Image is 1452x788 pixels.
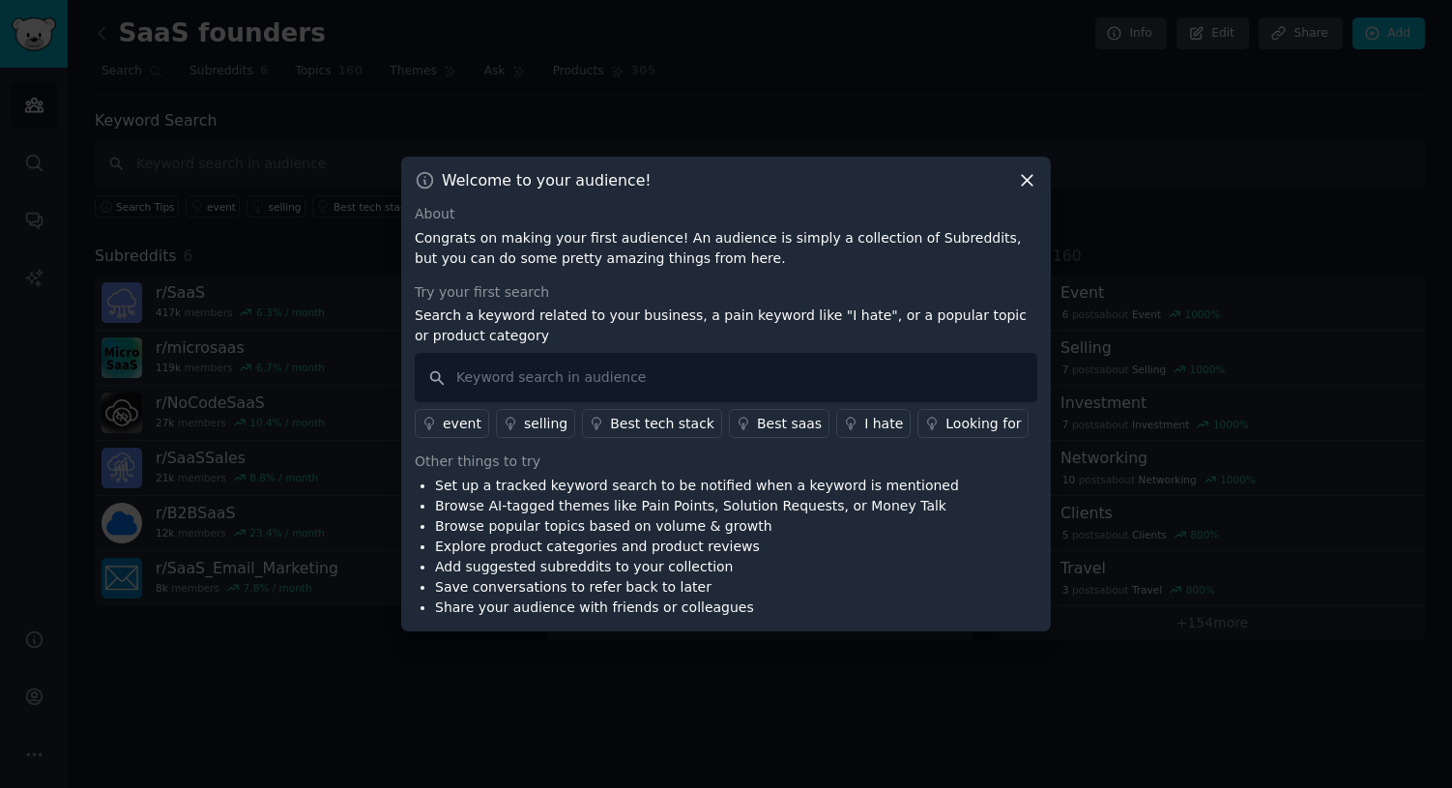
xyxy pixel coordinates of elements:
a: selling [496,409,575,438]
a: I hate [836,409,911,438]
h3: Welcome to your audience! [442,170,652,190]
li: Browse popular topics based on volume & growth [435,516,959,537]
a: Best saas [729,409,829,438]
li: Set up a tracked keyword search to be notified when a keyword is mentioned [435,476,959,496]
p: Congrats on making your first audience! An audience is simply a collection of Subreddits, but you... [415,228,1037,269]
p: Search a keyword related to your business, a pain keyword like "I hate", or a popular topic or pr... [415,306,1037,346]
a: Best tech stack [582,409,722,438]
li: Add suggested subreddits to your collection [435,557,959,577]
div: Other things to try [415,452,1037,472]
div: I hate [864,414,903,434]
div: selling [524,414,567,434]
a: Looking for [917,409,1029,438]
a: event [415,409,489,438]
input: Keyword search in audience [415,353,1037,402]
li: Save conversations to refer back to later [435,577,959,598]
div: Try your first search [415,282,1037,303]
li: Browse AI-tagged themes like Pain Points, Solution Requests, or Money Talk [435,496,959,516]
li: Explore product categories and product reviews [435,537,959,557]
div: Looking for [945,414,1021,434]
li: Share your audience with friends or colleagues [435,598,959,618]
div: Best tech stack [610,414,714,434]
div: Best saas [757,414,822,434]
div: event [443,414,481,434]
div: About [415,204,1037,224]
